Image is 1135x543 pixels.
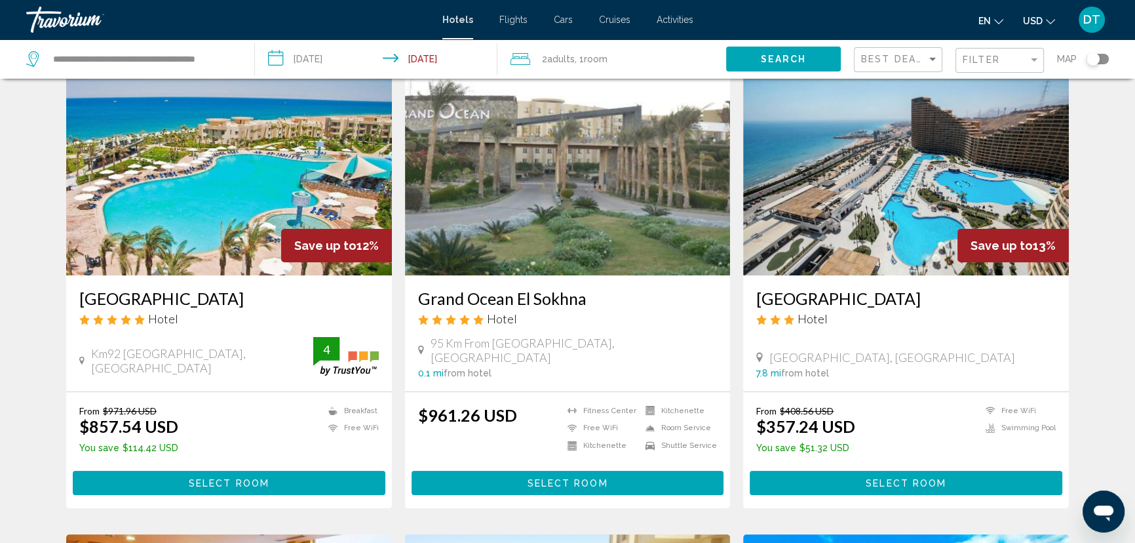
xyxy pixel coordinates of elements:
div: 12% [281,229,392,262]
a: [GEOGRAPHIC_DATA] [756,289,1056,308]
span: 0.1 mi [418,368,444,378]
a: Travorium [26,7,429,33]
span: Best Deals [861,54,930,64]
span: Filter [963,54,1000,65]
div: 13% [957,229,1069,262]
span: Save up to [971,239,1033,252]
span: Search [761,54,807,65]
span: from hotel [781,368,829,378]
span: en [978,16,991,26]
li: Kitchenette [639,405,717,416]
ins: $857.54 USD [79,416,178,436]
span: 95 Km From [GEOGRAPHIC_DATA], [GEOGRAPHIC_DATA] [431,336,717,365]
span: , 1 [575,50,607,68]
a: Select Room [750,474,1062,489]
li: Free WiFi [561,423,639,434]
div: 5 star Hotel [79,312,379,326]
span: 7.8 mi [756,368,781,378]
li: Fitness Center [561,405,639,416]
img: trustyou-badge.svg [313,337,379,376]
span: from hotel [444,368,491,378]
button: Select Room [73,471,385,495]
a: Cruises [599,14,630,25]
span: You save [79,443,119,453]
span: Hotel [487,312,517,326]
a: Hotels [442,14,473,25]
button: Select Room [412,471,724,495]
span: Map [1057,50,1077,68]
div: 5 star Hotel [418,312,718,326]
iframe: Button to launch messaging window [1083,491,1125,533]
ins: $357.24 USD [756,416,855,436]
p: $51.32 USD [756,443,855,453]
button: User Menu [1075,6,1109,33]
img: Hotel image [405,66,731,275]
li: Shuttle Service [639,440,717,451]
button: Change currency [1023,11,1055,30]
span: Km92 [GEOGRAPHIC_DATA], [GEOGRAPHIC_DATA] [91,346,313,375]
span: DT [1083,13,1100,26]
span: From [756,405,777,416]
ins: $961.26 USD [418,405,517,425]
li: Swimming Pool [979,423,1056,434]
li: Free WiFi [322,423,379,434]
a: Select Room [73,474,385,489]
del: $408.56 USD [780,405,834,416]
button: Change language [978,11,1003,30]
p: $114.42 USD [79,443,178,453]
li: Room Service [639,423,717,434]
span: [GEOGRAPHIC_DATA], [GEOGRAPHIC_DATA] [769,350,1015,365]
span: Room [584,54,607,64]
a: Activities [657,14,693,25]
button: Filter [955,47,1044,74]
li: Breakfast [322,405,379,416]
a: Flights [499,14,528,25]
span: You save [756,443,796,453]
li: Kitchenette [561,440,639,451]
span: 2 [542,50,575,68]
del: $971.96 USD [103,405,157,416]
li: Free WiFi [979,405,1056,416]
button: Toggle map [1077,53,1109,65]
a: Cars [554,14,573,25]
span: From [79,405,100,416]
span: Adults [547,54,575,64]
img: Hotel image [66,66,392,275]
button: Select Room [750,471,1062,495]
a: Select Room [412,474,724,489]
div: 3 star Hotel [756,312,1056,326]
img: Hotel image [743,66,1069,275]
button: Check-in date: Sep 4, 2025 Check-out date: Sep 8, 2025 [255,39,497,79]
span: Select Room [866,478,946,489]
span: Save up to [294,239,356,252]
div: 4 [313,342,339,357]
button: Search [726,47,841,71]
span: Hotel [148,312,178,326]
span: Select Room [189,478,269,489]
a: Grand Ocean El Sokhna [418,289,718,308]
button: Travelers: 2 adults, 0 children [497,39,726,79]
span: Hotel [798,312,828,326]
mat-select: Sort by [861,54,938,66]
span: USD [1023,16,1043,26]
a: [GEOGRAPHIC_DATA] [79,289,379,308]
span: Select Room [527,478,607,489]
